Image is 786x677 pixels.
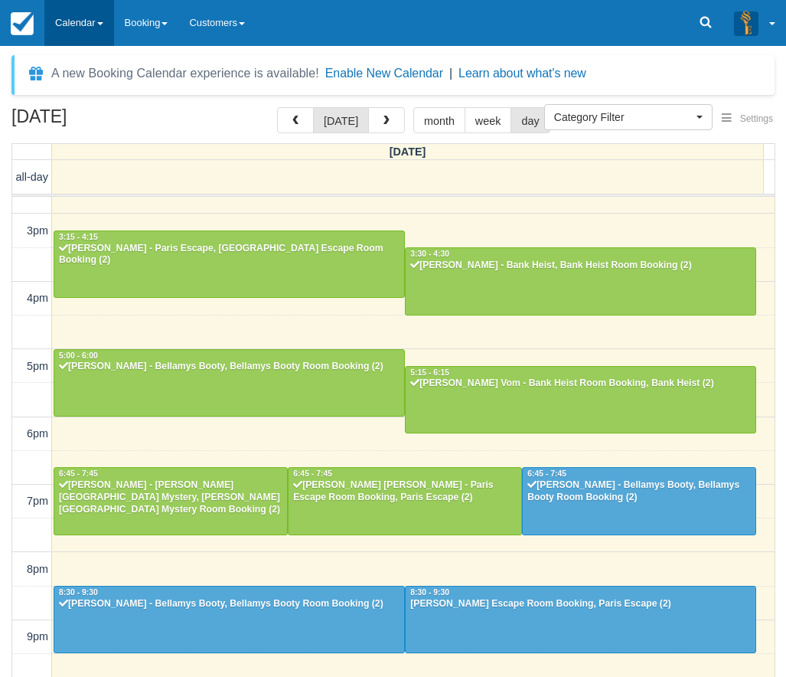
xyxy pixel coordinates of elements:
[11,107,205,136] h2: [DATE]
[16,171,48,183] span: all-day
[54,467,288,535] a: 6:45 - 7:45[PERSON_NAME] - [PERSON_NAME][GEOGRAPHIC_DATA] Mystery, [PERSON_NAME][GEOGRAPHIC_DATA]...
[58,243,400,267] div: [PERSON_NAME] - Paris Escape, [GEOGRAPHIC_DATA] Escape Room Booking (2)
[449,67,452,80] span: |
[59,469,98,478] span: 6:45 - 7:45
[58,361,400,373] div: [PERSON_NAME] - Bellamys Booty, Bellamys Booty Room Booking (2)
[510,107,550,133] button: day
[58,598,400,610] div: [PERSON_NAME] - Bellamys Booty, Bellamys Booty Room Booking (2)
[409,378,752,390] div: [PERSON_NAME] Vom - Bank Heist Room Booking, Bank Heist (2)
[544,104,713,130] button: Category Filter
[405,247,756,315] a: 3:30 - 4:30[PERSON_NAME] - Bank Heist, Bank Heist Room Booking (2)
[11,12,34,35] img: checkfront-main-nav-mini-logo.png
[54,349,405,417] a: 5:00 - 6:00[PERSON_NAME] - Bellamys Booty, Bellamys Booty Room Booking (2)
[410,368,449,377] span: 5:15 - 6:15
[405,366,756,433] a: 5:15 - 6:15[PERSON_NAME] Vom - Bank Heist Room Booking, Bank Heist (2)
[740,113,773,124] span: Settings
[58,479,283,516] div: [PERSON_NAME] - [PERSON_NAME][GEOGRAPHIC_DATA] Mystery, [PERSON_NAME][GEOGRAPHIC_DATA] Mystery Ro...
[54,231,405,298] a: 3:15 - 4:15[PERSON_NAME] - Paris Escape, [GEOGRAPHIC_DATA] Escape Room Booking (2)
[405,586,756,653] a: 8:30 - 9:30[PERSON_NAME] Escape Room Booking, Paris Escape (2)
[27,360,48,372] span: 5pm
[27,630,48,643] span: 9pm
[409,598,752,610] div: [PERSON_NAME] Escape Room Booking, Paris Escape (2)
[59,233,98,241] span: 3:15 - 4:15
[54,586,405,653] a: 8:30 - 9:30[PERSON_NAME] - Bellamys Booty, Bellamys Booty Room Booking (2)
[59,588,98,597] span: 8:30 - 9:30
[554,110,693,125] span: Category Filter
[27,427,48,440] span: 6pm
[527,469,566,478] span: 6:45 - 7:45
[465,107,512,133] button: week
[458,67,586,80] a: Learn about what's new
[713,108,782,130] button: Settings
[27,563,48,575] span: 8pm
[390,146,426,158] span: [DATE]
[325,66,443,81] button: Enable New Calendar
[288,467,522,535] a: 6:45 - 7:45[PERSON_NAME] [PERSON_NAME] - Paris Escape Room Booking, Paris Escape (2)
[27,292,48,304] span: 4pm
[27,495,48,507] span: 7pm
[410,588,449,597] span: 8:30 - 9:30
[734,11,758,35] img: A3
[413,107,465,133] button: month
[527,479,752,504] div: [PERSON_NAME] - Bellamys Booty, Bellamys Booty Room Booking (2)
[292,479,517,504] div: [PERSON_NAME] [PERSON_NAME] - Paris Escape Room Booking, Paris Escape (2)
[522,467,756,535] a: 6:45 - 7:45[PERSON_NAME] - Bellamys Booty, Bellamys Booty Room Booking (2)
[59,352,98,360] span: 5:00 - 6:00
[409,260,752,272] div: [PERSON_NAME] - Bank Heist, Bank Heist Room Booking (2)
[293,469,332,478] span: 6:45 - 7:45
[51,64,319,83] div: A new Booking Calendar experience is available!
[410,250,449,258] span: 3:30 - 4:30
[27,224,48,237] span: 3pm
[313,107,369,133] button: [DATE]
